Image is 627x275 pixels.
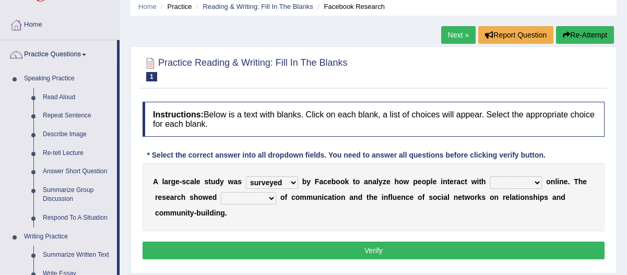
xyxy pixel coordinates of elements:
[372,177,376,186] b: a
[168,177,171,186] b: r
[162,193,166,201] b: s
[533,193,538,201] b: h
[171,177,176,186] b: g
[181,209,186,217] b: n
[315,2,385,11] li: Facebook Research
[462,193,465,201] b: t
[212,193,217,201] b: d
[583,177,587,186] b: e
[143,102,605,137] h4: Below is a text with blanks. Click on each blank, a list of choices will appear. Select the appro...
[216,209,221,217] b: n
[551,177,555,186] b: n
[470,193,475,201] b: o
[388,193,391,201] b: f
[175,177,180,186] b: e
[383,177,386,186] b: z
[391,193,393,201] b: l
[332,193,335,201] b: t
[557,193,561,201] b: n
[319,177,323,186] b: a
[481,177,486,186] b: h
[198,193,203,201] b: o
[561,193,565,201] b: d
[238,177,242,186] b: s
[194,177,196,186] b: l
[153,177,158,186] b: A
[138,3,157,10] a: Home
[190,209,194,217] b: y
[300,193,306,201] b: m
[196,209,201,217] b: b
[544,193,548,201] b: s
[158,193,162,201] b: e
[378,177,383,186] b: y
[441,193,443,201] b: i
[454,177,456,186] b: r
[441,177,443,186] b: i
[397,193,401,201] b: e
[401,193,406,201] b: n
[399,177,404,186] b: o
[478,26,553,44] button: Report Question
[555,177,557,186] b: l
[233,177,238,186] b: a
[404,177,409,186] b: w
[386,177,391,186] b: e
[503,193,505,201] b: r
[181,193,186,201] b: h
[356,177,360,186] b: o
[208,177,211,186] b: t
[166,193,170,201] b: e
[186,177,190,186] b: c
[194,193,198,201] b: h
[433,177,437,186] b: e
[315,177,320,186] b: F
[280,193,285,201] b: o
[546,177,551,186] b: o
[345,177,349,186] b: k
[203,193,208,201] b: w
[376,177,378,186] b: l
[209,209,214,217] b: d
[353,193,358,201] b: n
[418,193,422,201] b: o
[322,193,324,201] b: i
[366,193,369,201] b: t
[520,193,525,201] b: o
[146,72,157,81] span: 1
[406,193,410,201] b: c
[38,88,117,107] a: Read Aloud
[540,193,545,201] b: p
[393,193,397,201] b: u
[341,193,346,201] b: n
[574,177,578,186] b: T
[475,193,477,201] b: r
[1,10,120,37] a: Home
[490,193,494,201] b: o
[328,193,332,201] b: a
[510,193,512,201] b: l
[190,193,194,201] b: s
[460,177,465,186] b: c
[567,177,570,186] b: .
[443,177,447,186] b: n
[38,181,117,209] a: Summarize Group Discussion
[529,193,533,201] b: s
[538,193,540,201] b: i
[225,209,227,217] b: .
[155,193,158,201] b: r
[162,177,164,186] b: l
[163,209,170,217] b: m
[505,193,510,201] b: e
[220,177,224,186] b: y
[153,110,204,119] b: Instructions:
[471,177,477,186] b: w
[302,177,307,186] b: b
[327,177,332,186] b: e
[317,193,322,201] b: n
[211,177,216,186] b: u
[187,209,190,217] b: t
[38,125,117,144] a: Describe Image
[422,177,427,186] b: o
[336,177,340,186] b: o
